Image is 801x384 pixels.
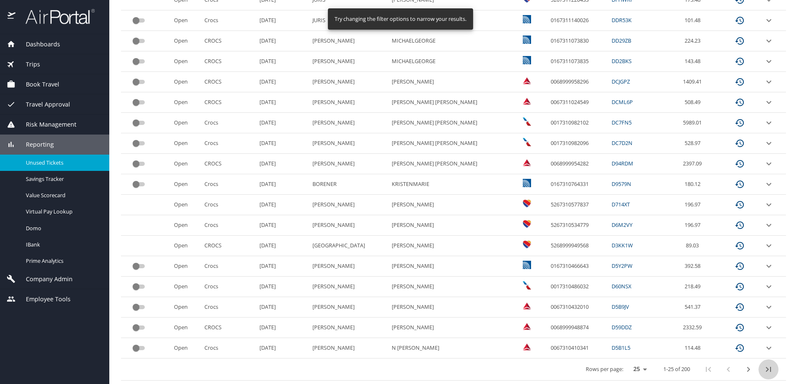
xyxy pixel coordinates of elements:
[388,215,510,236] td: [PERSON_NAME]
[256,113,309,133] td: [DATE]
[201,195,256,215] td: Crocs
[256,31,309,51] td: [DATE]
[171,215,201,236] td: Open
[201,10,256,31] td: Crocs
[523,261,531,269] img: United Airlines
[201,215,256,236] td: Crocs
[388,277,510,297] td: [PERSON_NAME]
[764,77,774,87] button: expand row
[15,120,76,129] span: Risk Management
[612,139,632,147] a: DC7D2N
[309,195,388,215] td: [PERSON_NAME]
[612,16,632,24] a: DDR53K
[26,191,99,199] span: Value Scorecard
[201,338,256,359] td: Crocs
[256,215,309,236] td: [DATE]
[547,338,608,359] td: 0067310410341
[171,256,201,277] td: Open
[335,11,466,27] div: Try changing the filter options to narrow your results.
[26,159,99,167] span: Unused Tickets
[388,297,510,318] td: [PERSON_NAME]
[256,297,309,318] td: [DATE]
[666,297,723,318] td: 541.37
[309,92,388,113] td: [PERSON_NAME]
[523,343,531,351] img: Delta Airlines
[547,154,608,174] td: 0068999954282
[171,92,201,113] td: Open
[201,51,256,72] td: CROCS
[16,8,95,25] img: airportal-logo.png
[8,8,16,25] img: icon-airportal.png
[547,297,608,318] td: 0067310432010
[388,31,510,51] td: MICHAELGEORGE
[256,51,309,72] td: [DATE]
[256,338,309,359] td: [DATE]
[523,117,531,126] img: American Airlines
[612,344,630,351] a: D5B1L5
[764,15,774,25] button: expand row
[309,154,388,174] td: [PERSON_NAME]
[201,277,256,297] td: Crocs
[523,36,531,44] img: United Airlines
[201,174,256,195] td: Crocs
[666,236,723,256] td: 89.03
[309,133,388,154] td: [PERSON_NAME]
[171,113,201,133] td: Open
[612,37,631,44] a: DD29ZB
[547,10,608,31] td: 0167311140026
[256,256,309,277] td: [DATE]
[201,92,256,113] td: CROCS
[171,297,201,318] td: Open
[612,78,630,85] a: DCJGPZ
[309,72,388,92] td: [PERSON_NAME]
[666,10,723,31] td: 101.48
[523,56,531,64] img: United Airlines
[256,92,309,113] td: [DATE]
[612,119,632,126] a: DC7FN5
[26,208,99,216] span: Virtual Pay Lookup
[764,118,774,128] button: expand row
[523,15,531,23] img: United Airlines
[26,257,99,265] span: Prime Analytics
[547,215,608,236] td: 5267310534779
[547,31,608,51] td: 0167311073830
[523,281,531,290] img: American Airlines
[547,318,608,338] td: 0068999948874
[612,160,633,167] a: D94RDM
[201,113,256,133] td: Crocs
[764,56,774,66] button: expand row
[547,236,608,256] td: 5268999949568
[201,154,256,174] td: CROCS
[256,10,309,31] td: [DATE]
[256,277,309,297] td: [DATE]
[256,154,309,174] td: [DATE]
[764,36,774,46] button: expand row
[666,133,723,154] td: 528.97
[666,256,723,277] td: 392.58
[256,318,309,338] td: [DATE]
[523,97,531,105] img: Delta Airlines
[764,241,774,251] button: expand row
[612,57,632,65] a: DD2BKS
[256,195,309,215] td: [DATE]
[666,154,723,174] td: 2397.09
[612,262,632,270] a: D5Y2PW
[666,195,723,215] td: 196.97
[523,76,531,85] img: Delta Airlines
[15,275,73,284] span: Company Admin
[547,51,608,72] td: 0167311073835
[309,338,388,359] td: [PERSON_NAME]
[15,60,40,69] span: Trips
[256,72,309,92] td: [DATE]
[388,338,510,359] td: N [PERSON_NAME]
[547,72,608,92] td: 0068999958296
[388,318,510,338] td: [PERSON_NAME]
[547,174,608,195] td: 0167310764331
[171,236,201,256] td: Open
[612,98,633,106] a: DCML6P
[309,277,388,297] td: [PERSON_NAME]
[15,40,60,49] span: Dashboards
[201,297,256,318] td: Crocs
[547,256,608,277] td: 0167310466643
[388,195,510,215] td: [PERSON_NAME]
